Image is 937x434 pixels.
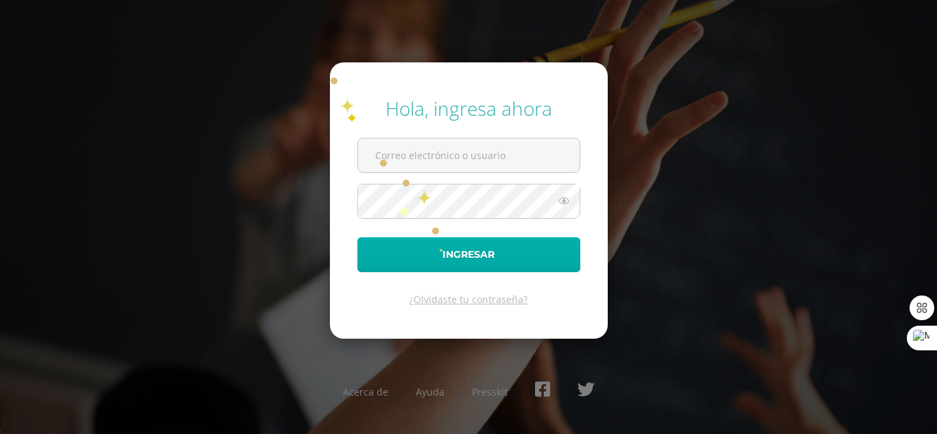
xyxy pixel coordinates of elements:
[343,385,388,398] a: Acerca de
[410,293,527,306] a: ¿Olvidaste tu contraseña?
[357,237,580,272] button: Ingresar
[357,95,580,121] div: Hola, ingresa ahora
[358,138,580,172] input: Correo electrónico o usuario
[472,385,508,398] a: Presskit
[416,385,444,398] a: Ayuda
